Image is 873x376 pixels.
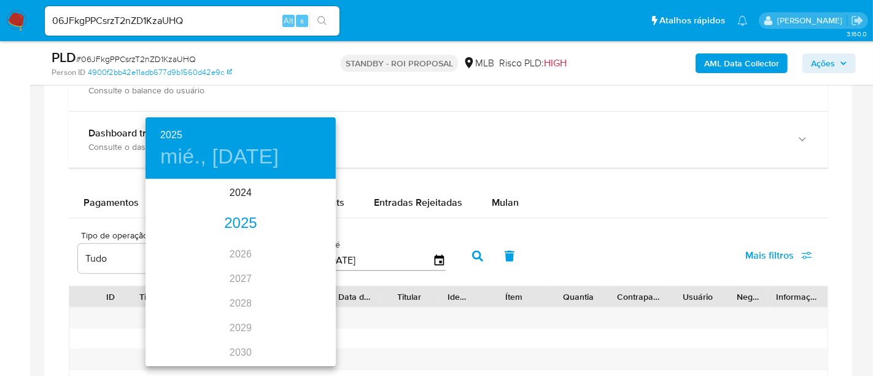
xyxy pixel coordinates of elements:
[145,181,336,205] div: 2024
[160,127,182,144] button: 2025
[145,211,336,236] div: 2025
[160,144,279,170] button: mié., [DATE]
